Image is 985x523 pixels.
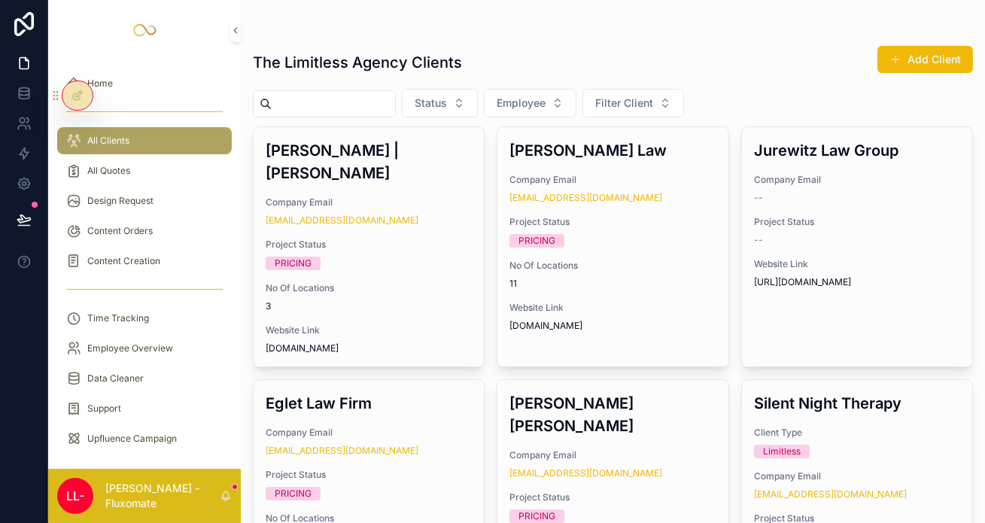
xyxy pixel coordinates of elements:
[57,395,232,422] a: Support
[57,127,232,154] a: All Clients
[741,126,973,367] a: Jurewitz Law GroupCompany Email--Project Status--Website Link[URL][DOMAIN_NAME]
[275,257,312,270] div: PRICING
[754,488,907,500] a: [EMAIL_ADDRESS][DOMAIN_NAME]
[595,96,653,111] span: Filter Client
[754,174,960,186] span: Company Email
[57,217,232,245] a: Content Orders
[509,392,716,437] h3: [PERSON_NAME] [PERSON_NAME]
[57,187,232,214] a: Design Request
[509,302,716,314] span: Website Link
[266,196,472,208] span: Company Email
[87,165,130,177] span: All Quotes
[509,467,662,479] a: [EMAIL_ADDRESS][DOMAIN_NAME]
[57,157,232,184] a: All Quotes
[87,372,144,385] span: Data Cleaner
[754,470,960,482] span: Company Email
[266,342,472,354] span: [DOMAIN_NAME]
[266,324,472,336] span: Website Link
[266,427,472,439] span: Company Email
[87,78,113,90] span: Home
[266,214,418,227] a: [EMAIL_ADDRESS][DOMAIN_NAME]
[509,260,716,272] span: No Of Locations
[754,392,960,415] h3: Silent Night Therapy
[754,276,960,288] span: [URL][DOMAIN_NAME]
[266,445,418,457] a: [EMAIL_ADDRESS][DOMAIN_NAME]
[497,126,728,367] a: [PERSON_NAME] LawCompany Email[EMAIL_ADDRESS][DOMAIN_NAME]Project StatusPRICINGNo Of Locations11W...
[48,60,241,469] div: scrollable content
[518,509,555,523] div: PRICING
[509,216,716,228] span: Project Status
[275,487,312,500] div: PRICING
[57,70,232,97] a: Home
[87,342,173,354] span: Employee Overview
[266,469,472,481] span: Project Status
[582,89,684,117] button: Select Button
[57,248,232,275] a: Content Creation
[266,239,472,251] span: Project Status
[509,174,716,186] span: Company Email
[87,195,154,207] span: Design Request
[754,427,960,439] span: Client Type
[754,192,763,204] span: --
[266,282,472,294] span: No Of Locations
[57,365,232,392] a: Data Cleaner
[484,89,576,117] button: Select Button
[132,18,157,42] img: App logo
[877,46,973,73] button: Add Client
[266,300,472,312] span: 3
[763,445,801,458] div: Limitless
[754,258,960,270] span: Website Link
[518,234,555,248] div: PRICING
[253,52,462,73] h1: The Limitless Agency Clients
[87,312,149,324] span: Time Tracking
[754,234,763,246] span: --
[87,225,153,237] span: Content Orders
[509,491,716,503] span: Project Status
[57,305,232,332] a: Time Tracking
[415,96,447,111] span: Status
[402,89,478,117] button: Select Button
[57,335,232,362] a: Employee Overview
[87,255,160,267] span: Content Creation
[509,278,716,290] span: 11
[754,139,960,162] h3: Jurewitz Law Group
[497,96,546,111] span: Employee
[509,320,716,332] span: [DOMAIN_NAME]
[87,135,129,147] span: All Clients
[266,392,472,415] h3: Eglet Law Firm
[253,126,485,367] a: [PERSON_NAME] | [PERSON_NAME]Company Email[EMAIL_ADDRESS][DOMAIN_NAME]Project StatusPRICINGNo Of ...
[87,403,121,415] span: Support
[266,139,472,184] h3: [PERSON_NAME] | [PERSON_NAME]
[105,481,220,511] p: [PERSON_NAME] - Fluxomate
[509,139,716,162] h3: [PERSON_NAME] Law
[509,192,662,204] a: [EMAIL_ADDRESS][DOMAIN_NAME]
[754,216,960,228] span: Project Status
[509,449,716,461] span: Company Email
[66,487,84,505] span: LL-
